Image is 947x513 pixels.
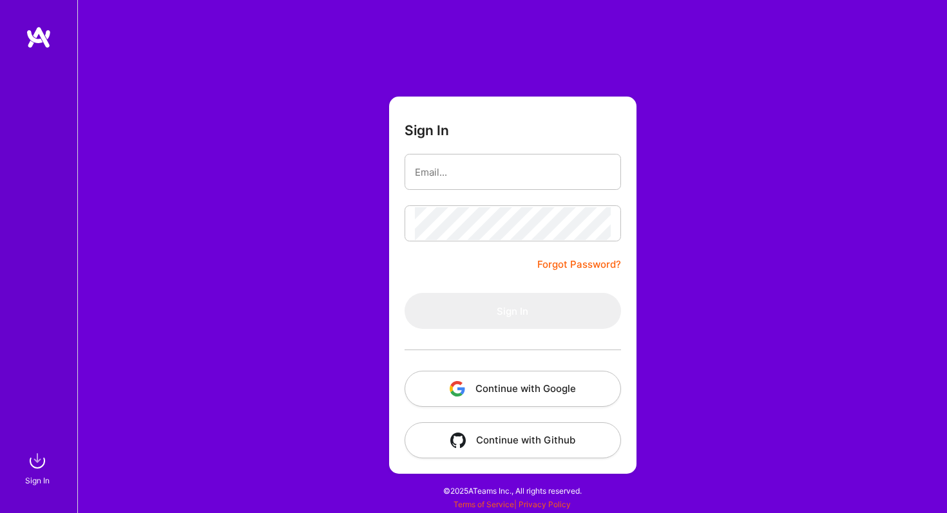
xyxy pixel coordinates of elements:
[415,156,611,189] input: Email...
[537,257,621,272] a: Forgot Password?
[77,474,947,507] div: © 2025 ATeams Inc., All rights reserved.
[24,448,50,474] img: sign in
[450,381,465,396] img: icon
[26,26,52,49] img: logo
[405,293,621,329] button: Sign In
[454,499,571,509] span: |
[405,122,449,138] h3: Sign In
[519,499,571,509] a: Privacy Policy
[27,448,50,487] a: sign inSign In
[454,499,514,509] a: Terms of Service
[405,422,621,458] button: Continue with Github
[25,474,50,487] div: Sign In
[450,433,466,448] img: icon
[405,371,621,407] button: Continue with Google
